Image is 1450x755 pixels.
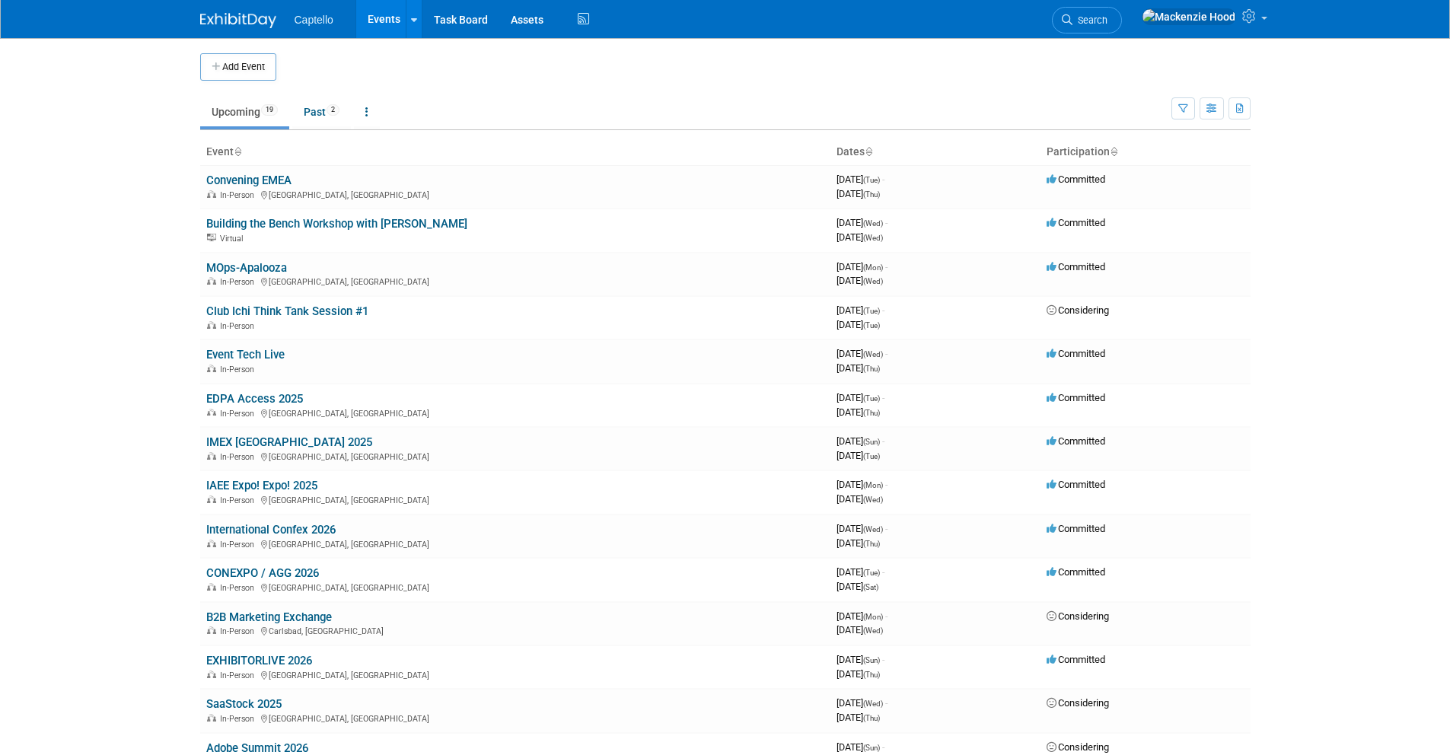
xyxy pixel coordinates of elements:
span: - [885,261,888,272]
span: In-Person [220,190,259,200]
span: Considering [1047,304,1109,316]
div: [GEOGRAPHIC_DATA], [GEOGRAPHIC_DATA] [206,406,824,419]
button: Add Event [200,53,276,81]
span: [DATE] [837,697,888,709]
span: [DATE] [837,348,888,359]
div: [GEOGRAPHIC_DATA], [GEOGRAPHIC_DATA] [206,668,824,680]
img: In-Person Event [207,671,216,678]
span: In-Person [220,321,259,331]
span: Considering [1047,741,1109,753]
span: In-Person [220,540,259,550]
span: 19 [261,104,278,116]
span: (Wed) [863,525,883,534]
span: [DATE] [837,392,884,403]
img: In-Person Event [207,583,216,591]
span: (Wed) [863,626,883,635]
div: [GEOGRAPHIC_DATA], [GEOGRAPHIC_DATA] [206,537,824,550]
img: In-Person Event [207,321,216,329]
span: [DATE] [837,610,888,622]
a: International Confex 2026 [206,523,336,537]
span: [DATE] [837,537,880,549]
span: In-Person [220,495,259,505]
a: Club Ichi Think Tank Session #1 [206,304,368,318]
span: In-Person [220,583,259,593]
span: [DATE] [837,362,880,374]
a: B2B Marketing Exchange [206,610,332,624]
span: Considering [1047,610,1109,622]
span: (Wed) [863,495,883,504]
a: Event Tech Live [206,348,285,362]
span: - [885,217,888,228]
div: [GEOGRAPHIC_DATA], [GEOGRAPHIC_DATA] [206,450,824,462]
span: [DATE] [837,566,884,578]
th: Event [200,139,830,165]
a: Past2 [292,97,351,126]
a: Adobe Summit 2026 [206,741,308,755]
div: [GEOGRAPHIC_DATA], [GEOGRAPHIC_DATA] [206,712,824,724]
span: (Mon) [863,481,883,489]
span: Captello [295,14,333,26]
a: Sort by Start Date [865,145,872,158]
span: In-Person [220,626,259,636]
span: - [882,174,884,185]
span: Committed [1047,523,1105,534]
span: (Tue) [863,176,880,184]
span: Committed [1047,348,1105,359]
span: Committed [1047,174,1105,185]
div: [GEOGRAPHIC_DATA], [GEOGRAPHIC_DATA] [206,581,824,593]
span: - [885,697,888,709]
span: [DATE] [837,275,883,286]
span: (Sun) [863,656,880,664]
span: (Sun) [863,744,880,752]
img: In-Person Event [207,714,216,722]
div: [GEOGRAPHIC_DATA], [GEOGRAPHIC_DATA] [206,275,824,287]
a: MOps-Apalooza [206,261,287,275]
span: (Wed) [863,219,883,228]
span: (Tue) [863,394,880,403]
a: Sort by Event Name [234,145,241,158]
span: - [882,304,884,316]
span: [DATE] [837,217,888,228]
span: - [885,610,888,622]
span: [DATE] [837,261,888,272]
span: Committed [1047,392,1105,403]
span: - [885,348,888,359]
span: In-Person [220,277,259,287]
span: (Tue) [863,307,880,315]
span: [DATE] [837,435,884,447]
span: Committed [1047,435,1105,447]
span: [DATE] [837,493,883,505]
span: [DATE] [837,741,884,753]
span: (Thu) [863,190,880,199]
span: (Mon) [863,263,883,272]
img: Virtual Event [207,234,216,241]
img: In-Person Event [207,190,216,198]
img: In-Person Event [207,540,216,547]
span: [DATE] [837,304,884,316]
span: (Thu) [863,714,880,722]
img: In-Person Event [207,495,216,503]
span: (Sun) [863,438,880,446]
span: (Wed) [863,234,883,242]
span: Virtual [220,234,247,244]
span: (Thu) [863,365,880,373]
span: Committed [1047,479,1105,490]
span: Considering [1047,697,1109,709]
a: CONEXPO / AGG 2026 [206,566,319,580]
span: 2 [327,104,339,116]
span: [DATE] [837,174,884,185]
div: [GEOGRAPHIC_DATA], [GEOGRAPHIC_DATA] [206,188,824,200]
span: [DATE] [837,668,880,680]
a: EDPA Access 2025 [206,392,303,406]
th: Participation [1040,139,1251,165]
span: Committed [1047,654,1105,665]
th: Dates [830,139,1040,165]
span: - [885,523,888,534]
span: (Mon) [863,613,883,621]
span: [DATE] [837,654,884,665]
img: In-Person Event [207,409,216,416]
span: (Thu) [863,409,880,417]
span: [DATE] [837,523,888,534]
span: (Thu) [863,540,880,548]
a: Sort by Participation Type [1110,145,1117,158]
